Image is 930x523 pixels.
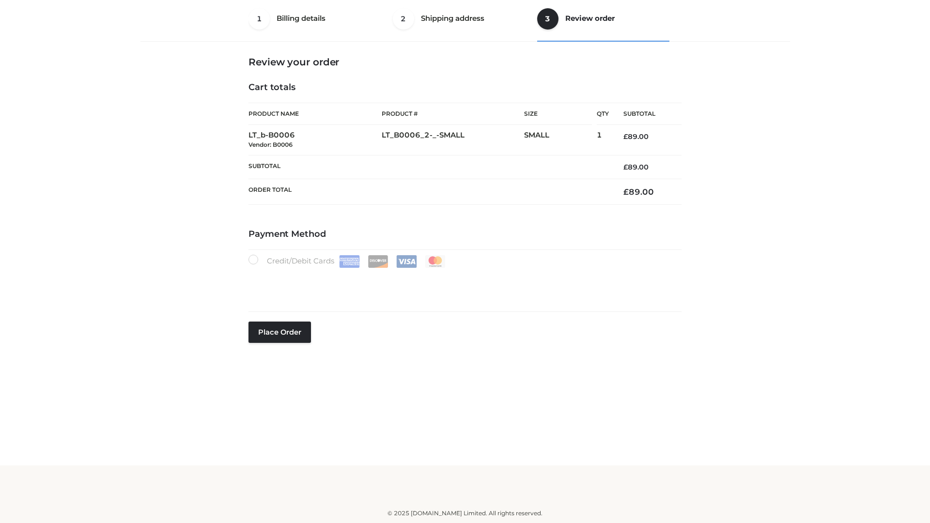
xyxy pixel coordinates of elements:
img: Discover [368,255,388,268]
span: £ [623,163,628,171]
img: Visa [396,255,417,268]
th: Qty [597,103,609,125]
img: Amex [339,255,360,268]
div: © 2025 [DOMAIN_NAME] Limited. All rights reserved. [144,508,786,518]
th: Order Total [248,179,609,205]
th: Size [524,103,592,125]
iframe: Secure payment input frame [247,266,680,301]
td: SMALL [524,125,597,155]
th: Subtotal [248,155,609,179]
h3: Review your order [248,56,682,68]
img: Mastercard [425,255,446,268]
bdi: 89.00 [623,187,654,197]
th: Product Name [248,103,382,125]
bdi: 89.00 [623,132,649,141]
span: £ [623,132,628,141]
h4: Payment Method [248,229,682,240]
bdi: 89.00 [623,163,649,171]
small: Vendor: B0006 [248,141,293,148]
td: LT_b-B0006 [248,125,382,155]
label: Credit/Debit Cards [248,255,447,268]
td: 1 [597,125,609,155]
td: LT_B0006_2-_-SMALL [382,125,524,155]
h4: Cart totals [248,82,682,93]
th: Product # [382,103,524,125]
button: Place order [248,322,311,343]
th: Subtotal [609,103,682,125]
span: £ [623,187,629,197]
